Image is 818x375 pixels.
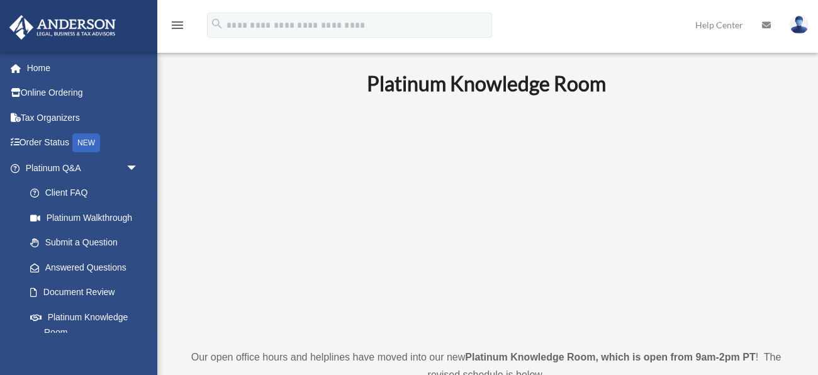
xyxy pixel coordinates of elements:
[18,280,157,305] a: Document Review
[72,133,100,152] div: NEW
[298,113,675,325] iframe: 231110_Toby_KnowledgeRoom
[170,18,185,33] i: menu
[126,155,151,181] span: arrow_drop_down
[9,105,157,130] a: Tax Organizers
[9,130,157,156] a: Order StatusNEW
[18,305,151,345] a: Platinum Knowledge Room
[170,22,185,33] a: menu
[367,71,606,96] b: Platinum Knowledge Room
[6,15,120,40] img: Anderson Advisors Platinum Portal
[9,81,157,106] a: Online Ordering
[18,230,157,255] a: Submit a Question
[210,17,224,31] i: search
[465,352,755,362] strong: Platinum Knowledge Room, which is open from 9am-2pm PT
[9,155,157,181] a: Platinum Q&Aarrow_drop_down
[18,181,157,206] a: Client FAQ
[790,16,809,34] img: User Pic
[9,55,157,81] a: Home
[18,205,157,230] a: Platinum Walkthrough
[18,255,157,280] a: Answered Questions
